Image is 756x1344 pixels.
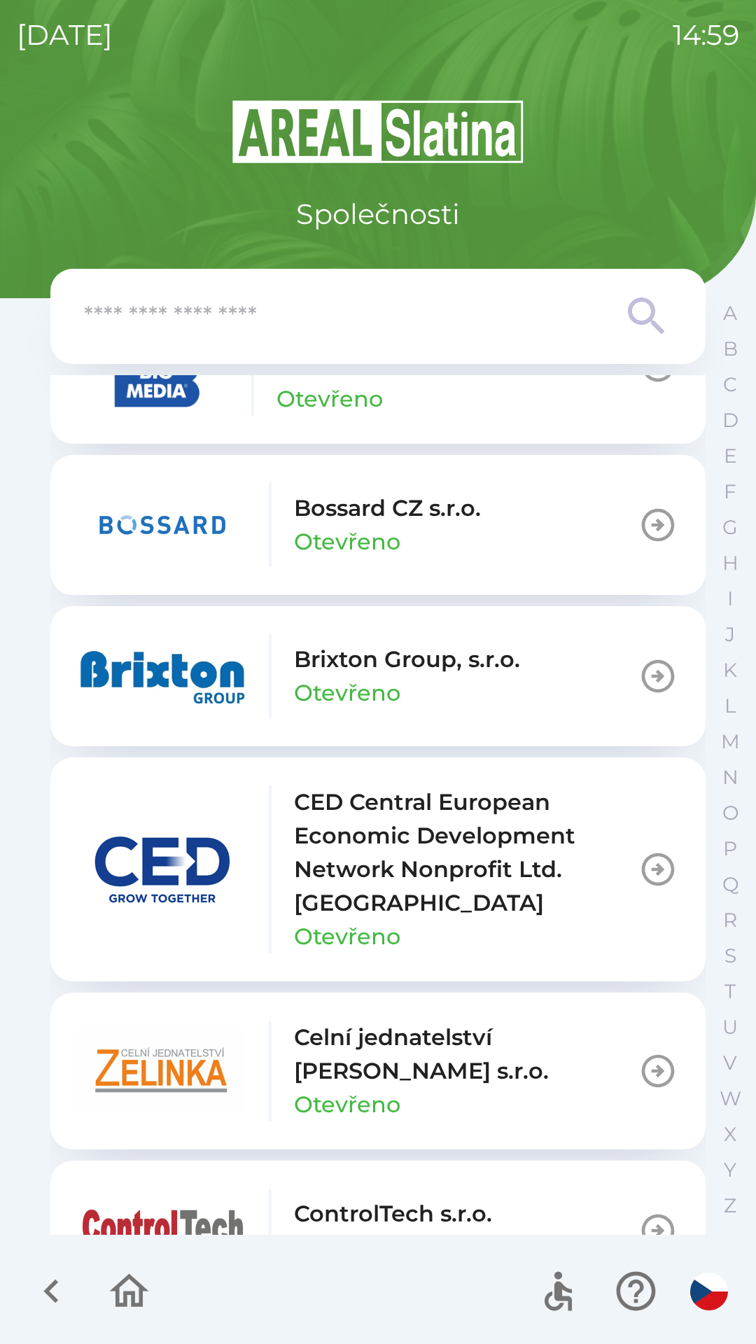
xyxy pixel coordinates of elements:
p: Otevřeno [294,1231,400,1264]
p: U [722,1015,738,1039]
p: P [723,836,737,861]
button: E [713,438,748,474]
p: L [724,694,736,718]
p: Otevřeno [294,525,400,559]
p: B [723,337,738,361]
p: N [722,765,738,790]
button: ControlTech s.r.o.Otevřeno [50,1161,706,1301]
p: X [724,1122,736,1147]
p: W [720,1086,741,1111]
p: Bossard CZ s.r.o. [294,491,481,525]
button: I [713,581,748,617]
button: CED Central European Economic Development Network Nonprofit Ltd. [GEOGRAPHIC_DATA]Otevřeno [50,757,706,981]
p: Otevřeno [294,676,400,710]
p: Q [722,872,738,897]
button: W [713,1081,748,1116]
img: d9501dcd-2fae-4a13-a1b3-8010d0152126.png [78,827,246,911]
p: Brixton Group, s.r.o. [294,643,520,676]
p: S [724,944,736,968]
button: N [713,759,748,795]
p: T [724,979,736,1004]
p: G [722,515,738,540]
button: X [713,1116,748,1152]
p: Otevřeno [294,1088,400,1121]
button: F [713,474,748,510]
img: Logo [50,98,706,165]
button: L [713,688,748,724]
button: Celní jednatelství [PERSON_NAME] s.r.o.Otevřeno [50,993,706,1149]
button: A [713,295,748,331]
button: R [713,902,748,938]
button: Bossard CZ s.r.o.Otevřeno [50,455,706,595]
p: Z [724,1193,736,1218]
button: Y [713,1152,748,1188]
p: Y [724,1158,736,1182]
p: K [723,658,737,682]
button: U [713,1009,748,1045]
p: E [724,444,737,468]
p: Celní jednatelství [PERSON_NAME] s.r.o. [294,1021,638,1088]
p: H [722,551,738,575]
button: V [713,1045,748,1081]
button: K [713,652,748,688]
p: 14:59 [673,14,739,56]
button: H [713,545,748,581]
p: F [724,479,736,504]
p: [DATE] [17,14,113,56]
p: I [727,587,733,611]
img: cs flag [690,1273,728,1310]
p: V [723,1051,737,1075]
button: C [713,367,748,402]
p: ControlTech s.r.o. [294,1197,492,1231]
p: Otevřeno [276,382,383,416]
button: S [713,938,748,974]
p: A [723,301,737,325]
button: Q [713,867,748,902]
p: R [723,908,737,932]
p: M [721,729,740,754]
button: P [713,831,748,867]
button: O [713,795,748,831]
button: T [713,974,748,1009]
button: Z [713,1188,748,1224]
p: CED Central European Economic Development Network Nonprofit Ltd. [GEOGRAPHIC_DATA] [294,785,638,920]
button: B [713,331,748,367]
img: 12f696b3-0488-497c-a6f2-7e3fc46b7c3e.png [78,483,246,567]
p: J [725,622,735,647]
button: D [713,402,748,438]
p: Otevřeno [294,920,400,953]
img: e791fe39-6e5c-4488-8406-01cea90b779d.png [78,1029,246,1113]
p: O [722,801,738,825]
img: b88e0700-07da-459b-95b8-6ff16a92df1a.png [78,634,246,718]
button: M [713,724,748,759]
p: C [723,372,737,397]
p: D [722,408,738,433]
p: Společnosti [296,193,460,235]
img: 1f54ed1d-811e-46bd-8a34-6cc95df2104d.png [78,1189,246,1273]
button: Brixton Group, s.r.o.Otevřeno [50,606,706,746]
button: J [713,617,748,652]
button: G [713,510,748,545]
